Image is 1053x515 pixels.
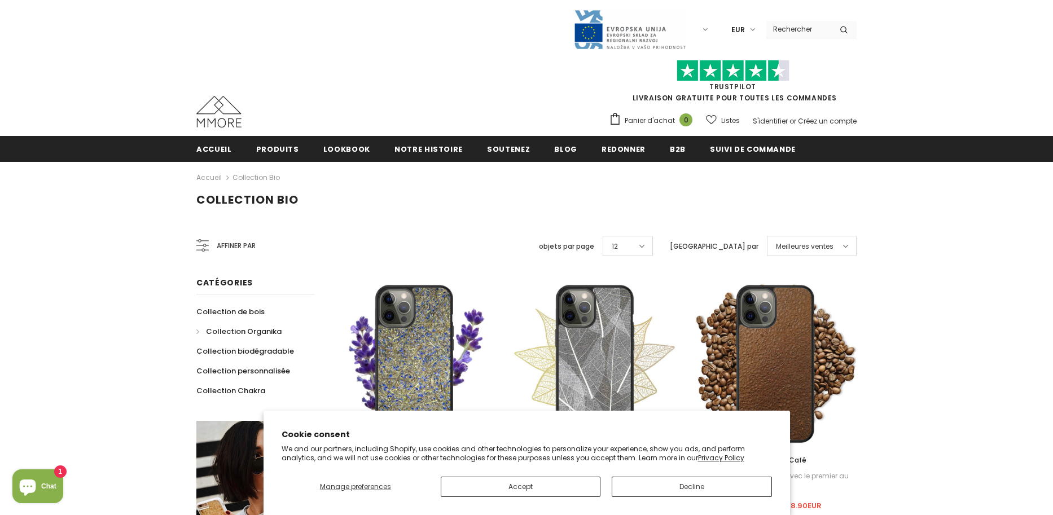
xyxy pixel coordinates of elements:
a: Privacy Policy [698,453,744,463]
button: Manage preferences [282,477,430,497]
a: Produits [256,136,299,161]
button: Accept [441,477,600,497]
a: Accueil [196,171,222,184]
span: EUR [731,24,745,36]
span: Collection de bois [196,306,265,317]
button: Decline [612,477,771,497]
span: Manage preferences [320,482,391,491]
span: Meilleures ventes [776,241,833,252]
img: Javni Razpis [573,9,686,50]
a: Collection biodégradable [196,341,294,361]
label: objets par page [539,241,594,252]
span: Collection biodégradable [196,346,294,356]
a: Notre histoire [394,136,463,161]
img: Faites confiance aux étoiles pilotes [677,60,789,82]
span: B2B [670,144,686,155]
span: € 38.90EUR [778,500,822,511]
span: Suivi de commande [710,144,796,155]
a: Javni Razpis [573,24,686,34]
img: Cas MMORE [196,96,242,127]
span: 0 [679,113,692,126]
span: or [789,116,796,126]
a: Collection Bio [232,173,280,182]
a: Redonner [602,136,646,161]
span: Accueil [196,144,232,155]
a: Suivi de commande [710,136,796,161]
h2: Cookie consent [282,429,772,441]
span: Redonner [602,144,646,155]
a: Panier d'achat 0 [609,112,698,129]
a: Collection Organika [196,322,282,341]
input: Search Site [766,21,831,37]
label: [GEOGRAPHIC_DATA] par [670,241,758,252]
a: soutenez [487,136,530,161]
a: Lookbook [323,136,370,161]
inbox-online-store-chat: Shopify online store chat [9,469,67,506]
span: Blog [554,144,577,155]
span: Panier d'achat [625,115,675,126]
span: Listes [721,115,740,126]
span: Collection Bio [196,192,299,208]
span: Lookbook [323,144,370,155]
span: LIVRAISON GRATUITE POUR TOUTES LES COMMANDES [609,65,857,103]
a: Collection de bois [196,302,265,322]
a: S'identifier [753,116,788,126]
a: TrustPilot [709,82,756,91]
a: B2B [670,136,686,161]
span: Notre histoire [394,144,463,155]
span: Affiner par [217,240,256,252]
span: Collection personnalisée [196,366,290,376]
span: Produits [256,144,299,155]
span: Collection Chakra [196,385,265,396]
a: Collection Chakra [196,381,265,400]
p: We and our partners, including Shopify, use cookies and other technologies to personalize your ex... [282,444,772,462]
span: Collection Organika [206,326,282,337]
a: Blog [554,136,577,161]
span: Catégories [196,277,253,288]
a: Listes [706,111,740,130]
span: soutenez [487,144,530,155]
a: Accueil [196,136,232,161]
span: 12 [612,241,618,252]
a: Créez un compte [798,116,857,126]
a: Collection personnalisée [196,361,290,381]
